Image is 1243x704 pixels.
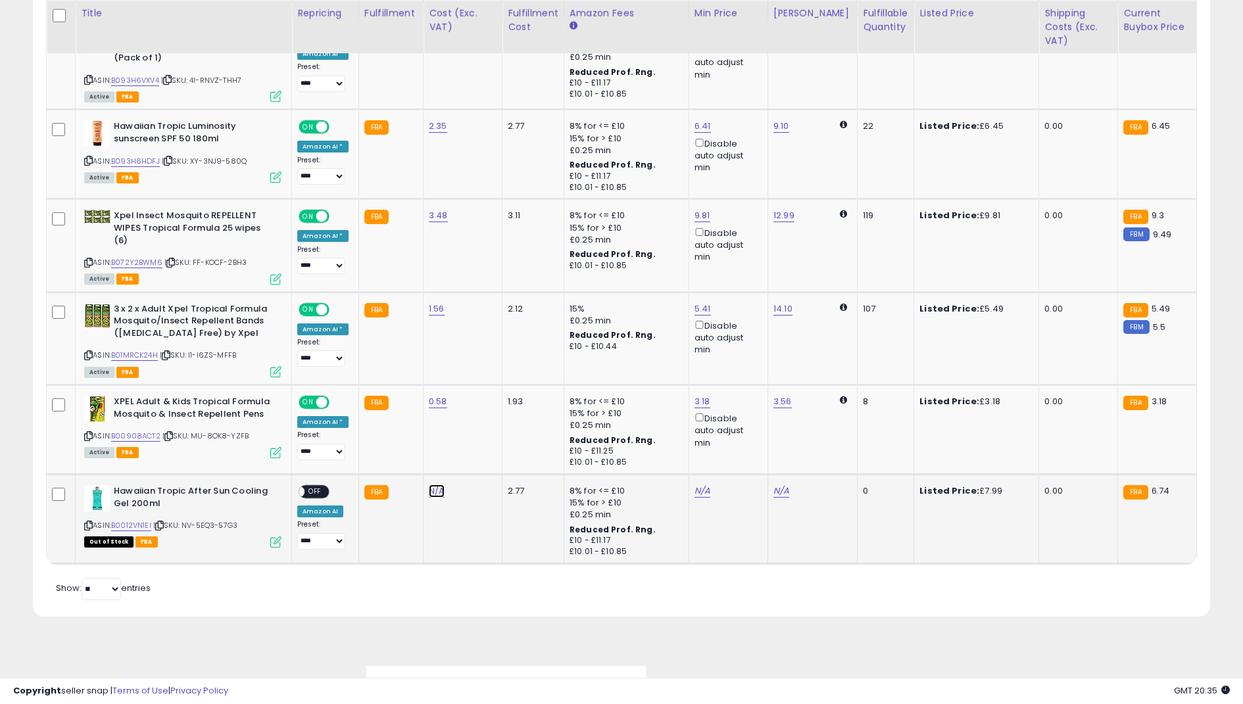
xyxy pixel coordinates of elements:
div: £10 - £11.17 [570,171,679,182]
div: £0.25 min [570,234,679,246]
div: Amazon Fees [570,7,683,20]
a: 6.41 [695,120,711,133]
span: All listings that are currently out of stock and unavailable for purchase on Amazon [84,536,134,548]
div: 1.93 [508,396,554,408]
div: 15% for > £10 [570,222,679,234]
div: 8% for <= £10 [570,120,679,132]
div: Disable auto adjust min [695,318,758,356]
div: Min Price [695,7,762,20]
span: ON [300,304,316,315]
span: 6.74 [1152,484,1170,497]
div: 15% for > £10 [570,133,679,145]
span: OFF [328,211,349,222]
b: 3 x 2 x Adult Xpel Tropical Formula Mosquito/Insect Repellent Bands ([MEDICAL_DATA] Free) by Xpel [114,303,274,343]
span: OFF [328,304,349,315]
span: FBA [116,447,139,458]
a: 3.18 [695,395,710,408]
div: £3.18 [919,396,1029,408]
div: Disable auto adjust min [695,225,758,264]
div: 0.00 [1044,396,1108,408]
small: FBA [1123,303,1148,317]
div: Fulfillable Quantity [863,7,908,34]
div: £10.01 - £10.85 [570,546,679,557]
div: £0.25 min [570,509,679,521]
small: FBA [364,485,389,500]
a: 9.10 [773,120,789,133]
div: 8 [863,396,904,408]
a: 3.56 [773,395,792,408]
span: | SKU: XY-3NJ9-580Q [162,156,247,166]
div: Fulfillment Cost [508,7,558,34]
span: FBA [116,273,139,285]
span: OFF [328,397,349,408]
img: 51cO7O02a0L._SL40_.jpg [84,396,110,422]
b: XPEL Adult & Kids Tropical Formula Mosquito & Insect Repellent Pens [114,396,274,423]
span: | SKU: 4I-RNVZ-THH7 [161,75,241,85]
div: 8% for <= £10 [570,210,679,222]
span: 9.3 [1152,209,1164,222]
div: Amazon AI * [297,416,349,428]
b: Listed Price: [919,484,979,497]
span: | SKU: MU-8OK8-YZFB [162,431,249,441]
span: 3.18 [1152,395,1167,408]
div: Disable auto adjust min [695,136,758,174]
div: 119 [863,210,904,222]
a: B093H6VXV4 [111,75,159,86]
div: ASIN: [84,210,281,283]
div: 15% for > £10 [570,497,679,509]
div: Shipping Costs (Exc. VAT) [1044,7,1112,48]
small: FBA [1123,210,1148,224]
small: FBA [364,120,389,135]
div: Repricing [297,7,353,20]
div: 3.11 [508,210,554,222]
div: Amazon AI * [297,323,349,335]
div: 8% for <= £10 [570,396,679,408]
b: Listed Price: [919,120,979,132]
div: Disable auto adjust min [695,43,758,81]
a: B093H6HDFJ [111,156,160,167]
div: £10 - £11.17 [570,78,679,89]
span: All listings currently available for purchase on Amazon [84,367,114,378]
div: 2.77 [508,120,554,132]
span: ON [300,397,316,408]
div: 2.12 [508,303,554,315]
span: 6.45 [1152,120,1171,132]
div: ASIN: [84,303,281,376]
b: Reduced Prof. Rng. [570,159,656,170]
div: £5.49 [919,303,1029,315]
div: £10.01 - £10.85 [570,182,679,193]
div: Disable auto adjust min [695,411,758,449]
b: Listed Price: [919,302,979,315]
div: Title [81,7,286,20]
div: £10 - £11.25 [570,446,679,457]
div: [PERSON_NAME] [773,7,852,20]
div: Preset: [297,431,349,460]
img: 31Scr3ZEilL._SL40_.jpg [84,120,110,147]
b: Hawaiian Tropic Luminosity sunscreen SPF 50 180ml [114,120,274,148]
small: FBA [364,210,389,224]
div: Preset: [297,62,349,92]
small: FBA [1123,485,1148,500]
a: 14.10 [773,302,792,316]
div: Preset: [297,520,349,550]
div: £7.99 [919,485,1029,497]
span: All listings currently available for purchase on Amazon [84,273,114,285]
div: Current Buybox Price [1123,7,1191,34]
span: OFF [328,122,349,133]
b: Listed Price: [919,395,979,408]
a: B00908ACT2 [111,431,160,442]
div: Amazon AI * [297,230,349,242]
a: 12.99 [773,209,794,222]
span: FBA [116,367,139,378]
img: 61ksldqUdEL._SL40_.jpg [84,303,110,329]
a: 0.58 [429,395,447,408]
div: £10 - £11.17 [570,535,679,546]
b: Reduced Prof. Rng. [570,66,656,78]
b: Xpel Insect Mosquito REPELLENT WIPES Tropical Formula 25 wipes (6) [114,210,274,250]
div: Amazon AI * [297,141,349,153]
span: | SKU: FF-KOCF-2BH3 [164,257,247,268]
b: Reduced Prof. Rng. [570,524,656,535]
a: 9.81 [695,209,710,222]
span: ON [300,122,316,133]
div: ASIN: [84,120,281,181]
